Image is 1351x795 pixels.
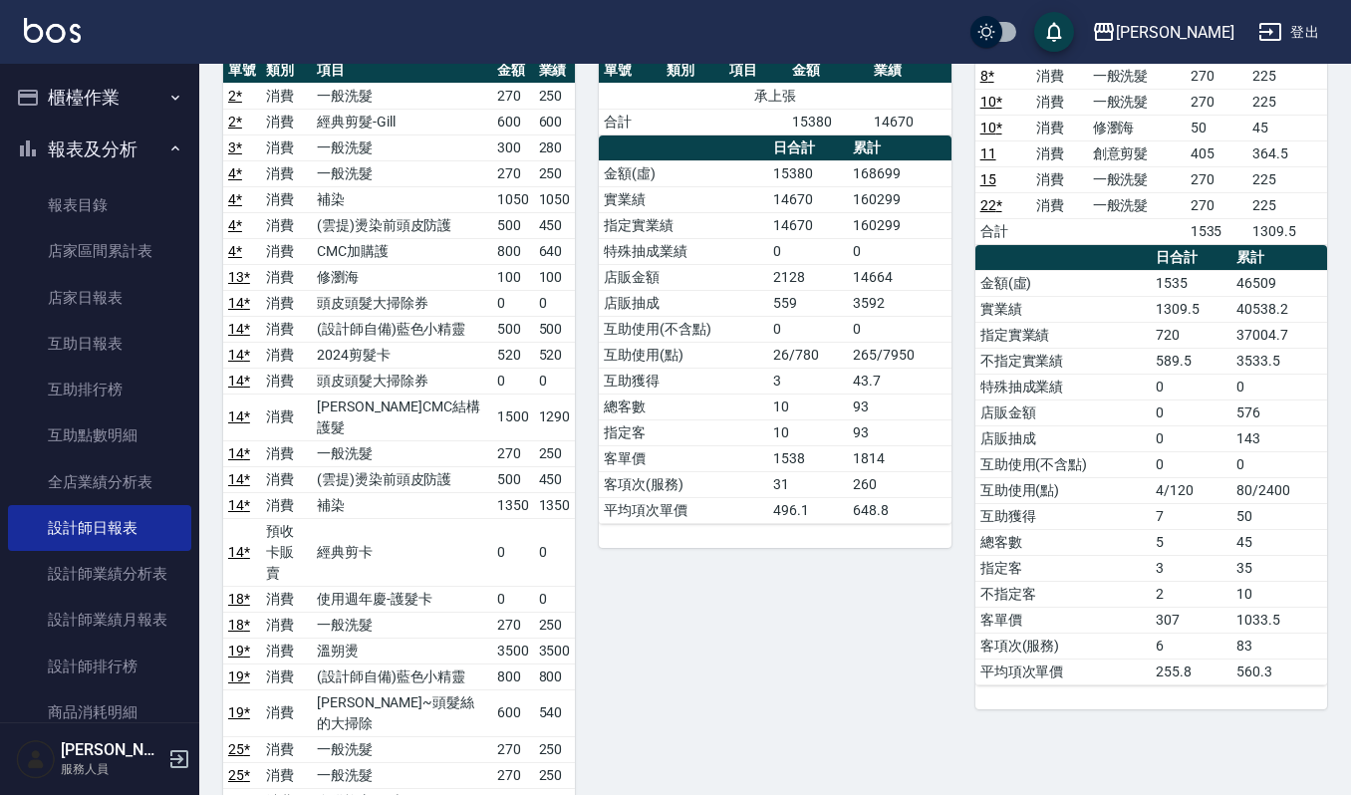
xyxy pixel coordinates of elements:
[1151,607,1231,633] td: 307
[975,477,1152,503] td: 互助使用(點)
[534,736,576,762] td: 250
[1247,218,1327,244] td: 1309.5
[492,134,534,160] td: 300
[312,290,492,316] td: 頭皮頭髮大掃除券
[848,471,950,497] td: 260
[312,368,492,394] td: 頭皮頭髮大掃除券
[534,264,576,290] td: 100
[599,238,768,264] td: 特殊抽成業績
[534,186,576,212] td: 1050
[492,612,534,638] td: 270
[492,689,534,736] td: 600
[534,394,576,440] td: 1290
[534,238,576,264] td: 640
[1231,659,1327,684] td: 560.3
[848,419,950,445] td: 93
[1186,218,1247,244] td: 1535
[312,316,492,342] td: (設計師自備)藍色小精靈
[975,399,1152,425] td: 店販金額
[848,497,950,523] td: 648.8
[1186,192,1247,218] td: 270
[492,264,534,290] td: 100
[1151,374,1231,399] td: 0
[1151,529,1231,555] td: 5
[261,736,312,762] td: 消費
[1186,63,1247,89] td: 270
[8,72,191,124] button: 櫃檯作業
[534,612,576,638] td: 250
[599,290,768,316] td: 店販抽成
[1186,89,1247,115] td: 270
[16,739,56,779] img: Person
[8,412,191,458] a: 互助點數明細
[492,186,534,212] td: 1050
[261,368,312,394] td: 消費
[1231,529,1327,555] td: 45
[975,270,1152,296] td: 金額(虛)
[1088,140,1186,166] td: 創意剪髮
[848,394,950,419] td: 93
[312,342,492,368] td: 2024剪髮卡
[975,348,1152,374] td: 不指定實業績
[1151,477,1231,503] td: 4/120
[599,316,768,342] td: 互助使用(不含點)
[1151,270,1231,296] td: 1535
[1151,245,1231,271] th: 日合計
[534,368,576,394] td: 0
[599,186,768,212] td: 實業績
[24,18,81,43] img: Logo
[1088,166,1186,192] td: 一般洗髮
[768,419,848,445] td: 10
[1088,115,1186,140] td: 修瀏海
[1186,166,1247,192] td: 270
[1031,192,1087,218] td: 消費
[662,58,724,84] th: 類別
[848,238,950,264] td: 0
[1088,89,1186,115] td: 一般洗髮
[599,212,768,238] td: 指定實業績
[312,689,492,736] td: [PERSON_NAME]~頭髮絲的大掃除
[768,445,848,471] td: 1538
[261,689,312,736] td: 消費
[975,659,1152,684] td: 平均項次單價
[312,466,492,492] td: (雲提)燙染前頭皮防護
[312,612,492,638] td: 一般洗髮
[975,581,1152,607] td: 不指定客
[312,58,492,84] th: 項目
[312,440,492,466] td: 一般洗髮
[1231,374,1327,399] td: 0
[492,290,534,316] td: 0
[1231,322,1327,348] td: 37004.7
[534,109,576,134] td: 600
[534,663,576,689] td: 800
[534,492,576,518] td: 1350
[599,419,768,445] td: 指定客
[534,518,576,586] td: 0
[8,551,191,597] a: 設計師業績分析表
[768,394,848,419] td: 10
[975,529,1152,555] td: 總客數
[261,342,312,368] td: 消費
[975,503,1152,529] td: 互助獲得
[8,597,191,643] a: 設計師業績月報表
[492,663,534,689] td: 800
[61,760,162,778] p: 服務人員
[492,394,534,440] td: 1500
[1231,451,1327,477] td: 0
[1231,555,1327,581] td: 35
[261,58,312,84] th: 類別
[1231,503,1327,529] td: 50
[534,638,576,663] td: 3500
[8,275,191,321] a: 店家日報表
[1247,63,1327,89] td: 225
[1231,633,1327,659] td: 83
[1031,166,1087,192] td: 消費
[312,238,492,264] td: CMC加購護
[1084,12,1242,53] button: [PERSON_NAME]
[848,445,950,471] td: 1814
[768,160,848,186] td: 15380
[492,342,534,368] td: 520
[599,58,950,135] table: a dense table
[8,367,191,412] a: 互助排行榜
[261,492,312,518] td: 消費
